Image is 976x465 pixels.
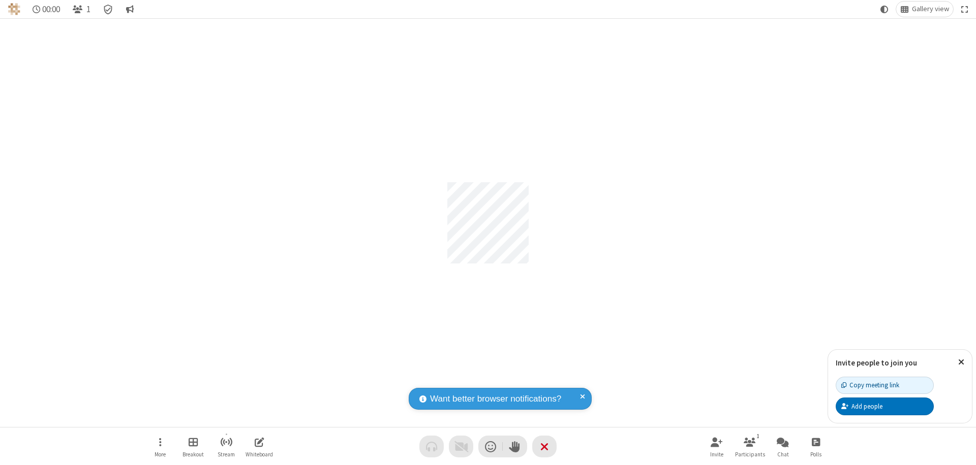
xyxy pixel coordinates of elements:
[801,432,831,461] button: Open poll
[836,377,934,394] button: Copy meeting link
[735,451,765,457] span: Participants
[244,432,274,461] button: Open shared whiteboard
[28,2,65,17] div: Timer
[246,451,273,457] span: Whiteboard
[218,451,235,457] span: Stream
[178,432,208,461] button: Manage Breakout Rooms
[710,451,723,457] span: Invite
[836,358,917,368] label: Invite people to join you
[841,380,899,390] div: Copy meeting link
[876,2,893,17] button: Using system theme
[155,451,166,457] span: More
[735,432,765,461] button: Open participant list
[145,432,175,461] button: Open menu
[68,2,95,17] button: Open participant list
[99,2,118,17] div: Meeting details Encryption enabled
[211,432,241,461] button: Start streaming
[951,350,972,375] button: Close popover
[701,432,732,461] button: Invite participants (⌘+Shift+I)
[532,436,557,457] button: End or leave meeting
[777,451,789,457] span: Chat
[430,392,561,406] span: Want better browser notifications?
[836,397,934,415] button: Add people
[42,5,60,14] span: 00:00
[86,5,90,14] span: 1
[754,431,762,441] div: 1
[503,436,527,457] button: Raise hand
[896,2,953,17] button: Change layout
[182,451,204,457] span: Breakout
[768,432,798,461] button: Open chat
[419,436,444,457] button: Audio problem - check your Internet connection or call by phone
[8,3,20,15] img: QA Selenium DO NOT DELETE OR CHANGE
[810,451,821,457] span: Polls
[957,2,972,17] button: Fullscreen
[912,5,949,13] span: Gallery view
[449,436,473,457] button: Video
[478,436,503,457] button: Send a reaction
[121,2,138,17] button: Conversation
